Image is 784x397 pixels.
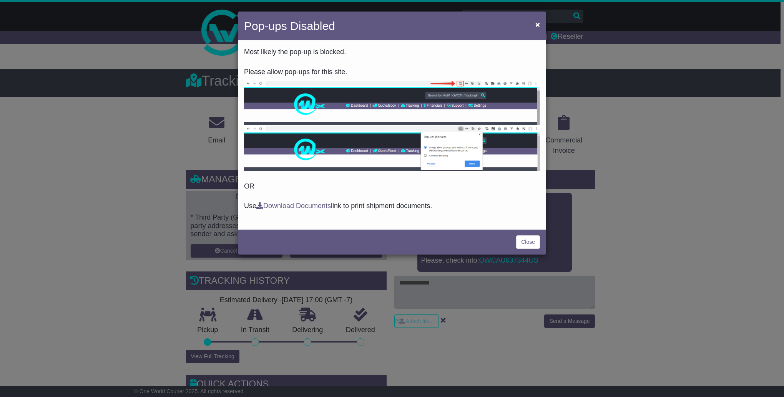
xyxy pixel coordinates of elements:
button: Close [532,17,544,32]
img: allow-popup-1.png [244,80,540,125]
a: Close [516,235,540,249]
h4: Pop-ups Disabled [244,17,335,35]
p: Most likely the pop-up is blocked. [244,48,540,56]
p: Please allow pop-ups for this site. [244,68,540,76]
img: allow-popup-2.png [244,125,540,171]
a: Download Documents [256,202,331,210]
span: × [535,20,540,29]
p: Use link to print shipment documents. [244,202,540,210]
div: OR [238,42,546,228]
